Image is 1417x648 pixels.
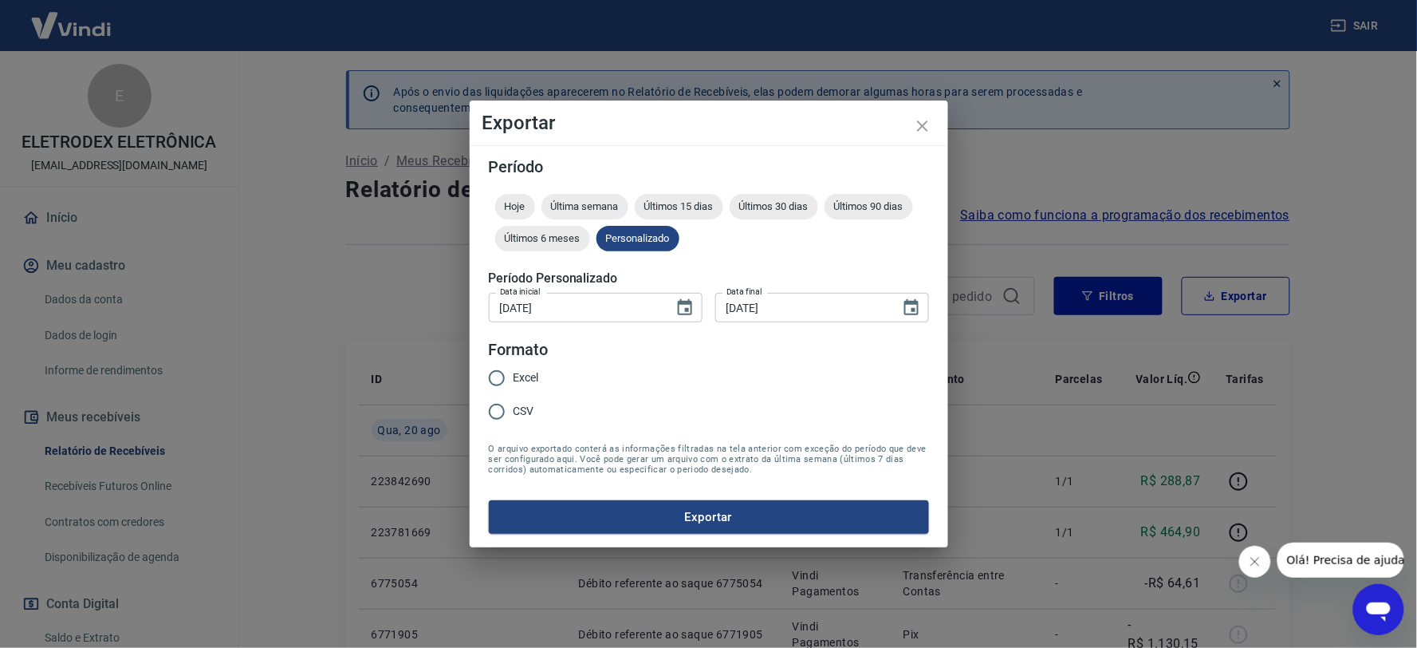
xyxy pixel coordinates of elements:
span: CSV [514,403,534,420]
iframe: Fechar mensagem [1239,546,1271,578]
h5: Período [489,159,929,175]
button: Choose date, selected date is 20 de ago de 2025 [895,292,927,324]
span: Últimos 90 dias [825,200,913,212]
span: Última semana [541,200,628,212]
span: Olá! Precisa de ajuda? [10,11,134,24]
span: Hoje [495,200,535,212]
label: Data inicial [500,286,541,298]
label: Data final [726,286,762,298]
span: Últimos 30 dias [730,200,818,212]
div: Últimos 90 dias [825,194,913,219]
div: Últimos 15 dias [635,194,723,219]
span: Últimos 6 meses [495,232,590,244]
h5: Período Personalizado [489,271,929,286]
div: Personalizado [596,226,679,251]
span: Personalizado [596,232,679,244]
iframe: Botão para abrir a janela de mensagens [1353,584,1404,635]
div: Hoje [495,194,535,219]
iframe: Mensagem da empresa [1277,543,1404,578]
span: Últimos 15 dias [635,200,723,212]
button: close [903,107,942,145]
input: DD/MM/YYYY [715,293,889,322]
h4: Exportar [482,113,935,132]
div: Últimos 30 dias [730,194,818,219]
input: DD/MM/YYYY [489,293,663,322]
div: Últimos 6 meses [495,226,590,251]
legend: Formato [489,338,549,362]
span: Excel [514,369,539,386]
button: Exportar [489,500,929,534]
button: Choose date, selected date is 20 de ago de 2025 [669,292,701,324]
span: O arquivo exportado conterá as informações filtradas na tela anterior com exceção do período que ... [489,444,929,475]
div: Última semana [541,194,628,219]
